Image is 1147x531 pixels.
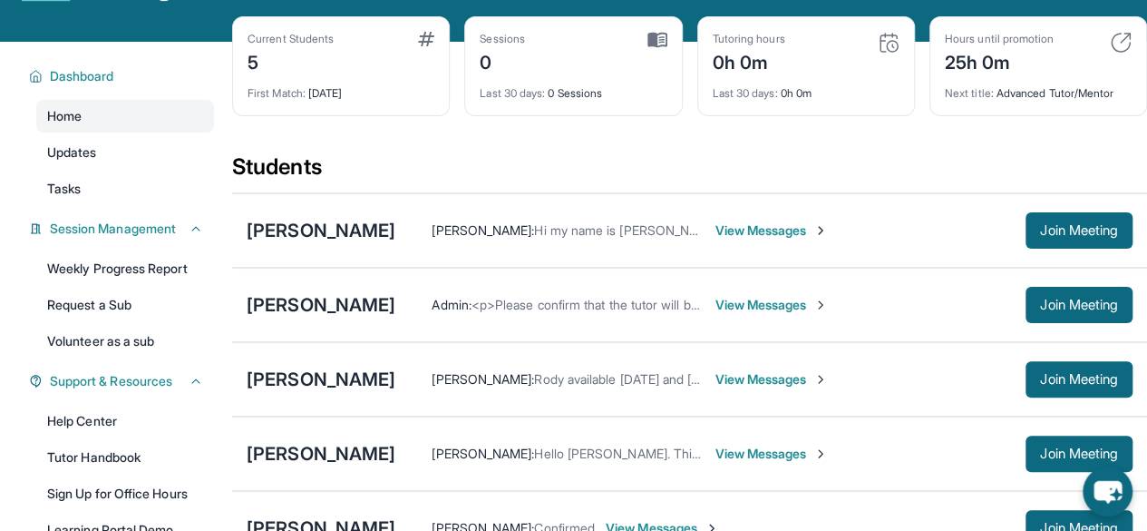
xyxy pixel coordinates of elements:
span: Join Meeting [1040,300,1118,310]
span: Session Management [50,220,176,238]
span: Join Meeting [1040,374,1118,385]
a: Help Center [36,405,214,438]
span: Last 30 days : [480,86,545,100]
span: Updates [47,143,97,162]
a: Sign Up for Office Hours [36,477,214,510]
span: Join Meeting [1040,225,1118,236]
span: Next title : [945,86,994,100]
div: [PERSON_NAME] [247,292,395,318]
div: [DATE] [248,75,434,101]
span: Join Meeting [1040,448,1118,459]
img: card [1110,32,1132,54]
span: Rody available [DATE] and [DATE] at 7pm. He also available at 6:30pm [DATE] and [DATE] [534,371,1042,387]
button: Dashboard [43,67,203,85]
span: [PERSON_NAME] : [432,446,534,461]
span: <p>Please confirm that the tutor will be able to attend your first assigned meeting time before j... [471,297,1126,312]
img: Chevron-Right [813,298,828,312]
span: Hi my name is [PERSON_NAME] am [PERSON_NAME]'s mom [534,222,887,238]
div: [PERSON_NAME] [247,367,395,392]
div: Advanced Tutor/Mentor [945,75,1132,101]
img: card [878,32,899,54]
div: Tutoring hours [713,32,785,46]
span: Dashboard [50,67,114,85]
img: Chevron-Right [813,447,828,461]
button: Join Meeting [1025,212,1132,249]
div: Current Students [248,32,334,46]
span: Last 30 days : [713,86,778,100]
span: Support & Resources [50,372,172,390]
img: Chevron-Right [813,372,828,387]
span: View Messages [714,221,828,240]
span: View Messages [714,296,828,314]
span: [PERSON_NAME] : [432,222,534,238]
button: Session Management [43,220,203,238]
span: Admin : [432,297,471,312]
div: 25h 0m [945,46,1054,75]
span: Tasks [47,180,81,198]
span: Home [47,107,82,125]
img: card [647,32,667,48]
div: 0h 0m [713,46,785,75]
button: Join Meeting [1025,436,1132,472]
button: Join Meeting [1025,287,1132,323]
div: [PERSON_NAME] [247,441,395,467]
button: Support & Resources [43,372,203,390]
span: Hello [PERSON_NAME]. This is Kusuma. I'm [PERSON_NAME] mom. [534,446,924,461]
a: Volunteer as a sub [36,325,214,358]
div: 0 Sessions [480,75,666,101]
img: card [418,32,434,46]
a: Tutor Handbook [36,441,214,474]
a: Tasks [36,172,214,205]
div: Sessions [480,32,525,46]
div: 0h 0m [713,75,899,101]
button: chat-button [1083,467,1132,516]
div: 0 [480,46,525,75]
a: Home [36,100,214,133]
div: Students [232,152,1147,192]
span: First Match : [248,86,306,100]
img: Chevron-Right [813,223,828,238]
a: Request a Sub [36,289,214,321]
a: Weekly Progress Report [36,252,214,285]
a: Updates [36,136,214,169]
div: Hours until promotion [945,32,1054,46]
span: View Messages [714,370,828,388]
button: Join Meeting [1025,361,1132,398]
span: [PERSON_NAME] : [432,371,534,387]
div: 5 [248,46,334,75]
div: [PERSON_NAME] [247,218,395,243]
span: View Messages [714,445,828,463]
